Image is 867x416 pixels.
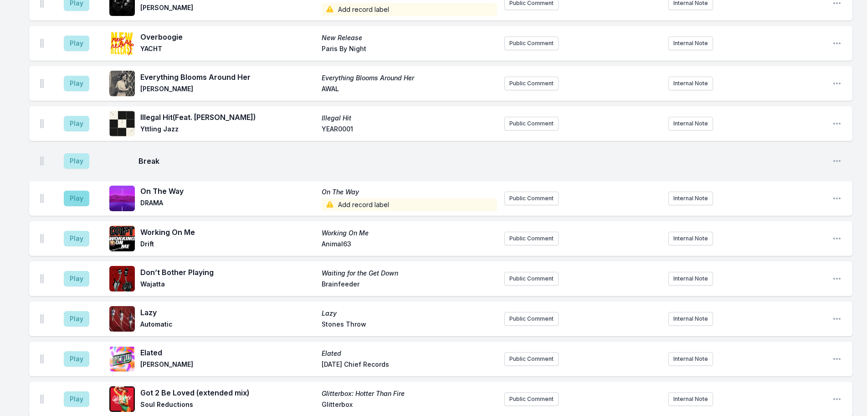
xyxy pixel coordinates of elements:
span: YEAR0001 [322,125,498,135]
img: Working On Me [109,226,135,251]
span: Animal63 [322,239,498,250]
span: Lazy [140,307,316,318]
span: [DATE] Chief Records [322,360,498,371]
img: Drag Handle [40,354,44,364]
img: New Release [109,31,135,56]
button: Public Comment [504,352,559,366]
span: On The Way [140,186,316,197]
span: YACHT [140,44,316,55]
span: Stones Throw [322,320,498,331]
button: Play [64,271,89,286]
span: Working On Me [322,229,498,238]
span: Drift [140,239,316,250]
span: Glitterbox: Hotter Than Fire [322,389,498,398]
button: Internal Note [668,232,713,245]
img: Glitterbox: Hotter Than Fire [109,386,135,412]
span: Soul Reductions [140,400,316,411]
span: Brainfeeder [322,280,498,291]
button: Internal Note [668,352,713,366]
button: Internal Note [668,272,713,286]
img: Drag Handle [40,156,44,166]
img: Elated [109,346,135,372]
button: Play [64,351,89,367]
span: Got 2 Be Loved (extended mix) [140,387,316,398]
button: Play [64,116,89,131]
button: Open playlist item options [832,39,841,48]
img: Drag Handle [40,119,44,128]
button: Internal Note [668,117,713,130]
span: Working On Me [140,227,316,238]
button: Open playlist item options [832,79,841,88]
img: Drag Handle [40,314,44,323]
button: Internal Note [668,312,713,326]
img: Illegal Hit [109,111,135,136]
button: Open playlist item options [832,395,841,404]
span: [PERSON_NAME] [140,360,316,371]
span: Wajatta [140,280,316,291]
button: Public Comment [504,232,559,245]
button: Internal Note [668,192,713,205]
button: Open playlist item options [832,274,841,283]
span: On The Way [322,187,498,197]
button: Public Comment [504,117,559,130]
span: [PERSON_NAME] [140,3,316,16]
img: Drag Handle [40,274,44,283]
img: Everything Blooms Around Her [109,71,135,96]
span: Glitterbox [322,400,498,411]
button: Open playlist item options [832,194,841,203]
button: Play [64,36,89,51]
button: Open playlist item options [832,314,841,323]
button: Play [64,76,89,91]
button: Public Comment [504,77,559,90]
button: Public Comment [504,272,559,286]
button: Play [64,191,89,206]
span: Illegal Hit (Feat. [PERSON_NAME]) [140,112,316,123]
span: Illegal Hit [322,114,498,123]
span: Add record label [322,3,498,16]
button: Play [64,311,89,327]
button: Public Comment [504,312,559,326]
button: Open playlist item options [832,156,841,166]
span: Elated [322,349,498,358]
span: DRAMA [140,198,316,211]
button: Public Comment [504,36,559,50]
button: Internal Note [668,36,713,50]
button: Open playlist item options [832,119,841,128]
img: Drag Handle [40,234,44,243]
span: Everything Blooms Around Her [140,72,316,83]
button: Public Comment [504,392,559,406]
span: Break [139,156,825,166]
span: [PERSON_NAME] [140,84,316,95]
img: Drag Handle [40,395,44,404]
span: Lazy [322,309,498,318]
span: New Release [322,33,498,42]
span: Automatic [140,320,316,331]
span: Overboogie [140,31,316,42]
button: Play [64,153,89,169]
img: Drag Handle [40,39,44,48]
button: Internal Note [668,77,713,90]
button: Internal Note [668,392,713,406]
img: Drag Handle [40,194,44,203]
button: Open playlist item options [832,234,841,243]
span: Waiting for the Get Down [322,269,498,278]
img: Waiting for the Get Down [109,266,135,291]
img: Drag Handle [40,79,44,88]
button: Public Comment [504,192,559,205]
span: Yttling Jazz [140,125,316,135]
span: AWAL [322,84,498,95]
button: Play [64,231,89,246]
button: Open playlist item options [832,354,841,364]
span: Everything Blooms Around Her [322,73,498,83]
span: Paris By Night [322,44,498,55]
span: Add record label [322,198,498,211]
span: Elated [140,347,316,358]
img: Lazy [109,306,135,332]
span: Don’t Bother Playing [140,267,316,278]
img: On The Way [109,186,135,211]
button: Play [64,391,89,407]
